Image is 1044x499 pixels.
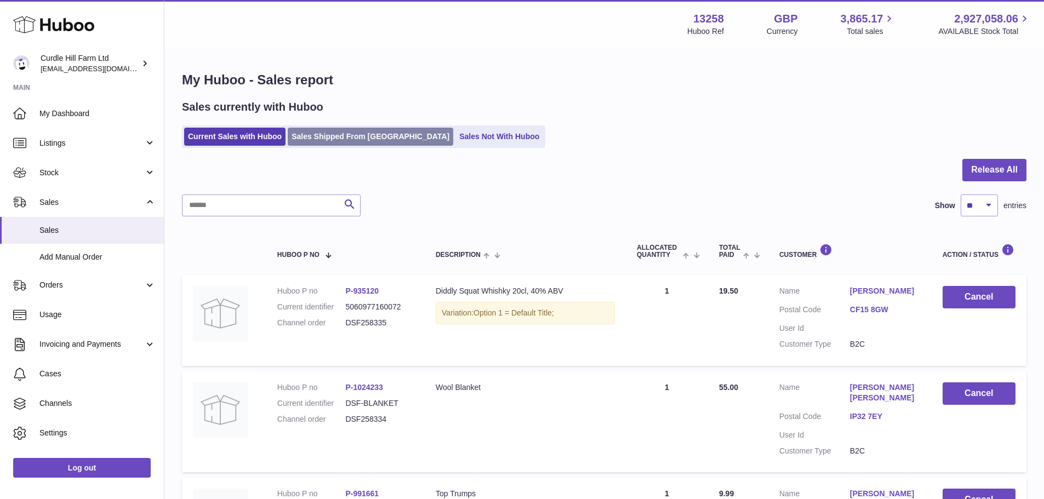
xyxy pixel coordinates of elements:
[436,302,615,324] div: Variation:
[193,286,248,341] img: no-photo.jpg
[436,286,615,296] div: Diddly Squat Whishky 20cl, 40% ABV
[847,26,895,37] span: Total sales
[841,12,883,26] span: 3,865.17
[850,382,921,403] a: [PERSON_NAME] [PERSON_NAME]
[850,305,921,315] a: CF15 8GW
[850,411,921,422] a: IP32 7EY
[1003,200,1026,211] span: entries
[455,128,543,146] a: Sales Not With Huboo
[938,26,1031,37] span: AVAILABLE Stock Total
[626,275,708,366] td: 1
[39,398,156,409] span: Channels
[39,138,144,148] span: Listings
[41,53,139,74] div: Curdle Hill Farm Ltd
[473,308,554,317] span: Option 1 = Default Title;
[39,369,156,379] span: Cases
[779,244,921,259] div: Customer
[184,128,286,146] a: Current Sales with Huboo
[39,252,156,262] span: Add Manual Order
[779,323,850,334] dt: User Id
[626,371,708,472] td: 1
[938,12,1031,37] a: 2,927,058.06 AVAILABLE Stock Total
[182,71,1026,89] h1: My Huboo - Sales report
[779,446,850,456] dt: Customer Type
[39,197,144,208] span: Sales
[719,286,738,295] span: 19.50
[277,286,346,296] dt: Huboo P no
[850,339,921,349] dd: B2C
[345,318,414,328] dd: DSF258335
[277,302,346,312] dt: Current identifier
[954,12,1018,26] span: 2,927,058.06
[39,339,144,349] span: Invoicing and Payments
[13,458,151,478] a: Log out
[841,12,896,37] a: 3,865.17 Total sales
[943,286,1016,308] button: Cancel
[39,428,156,438] span: Settings
[943,382,1016,405] button: Cancel
[277,489,346,499] dt: Huboo P no
[277,382,346,393] dt: Huboo P no
[193,382,248,437] img: no-photo.jpg
[779,430,850,440] dt: User Id
[943,244,1016,259] div: Action / Status
[436,251,481,259] span: Description
[345,489,379,498] a: P-991661
[719,383,738,392] span: 55.00
[41,64,161,73] span: [EMAIL_ADDRESS][DOMAIN_NAME]
[277,414,346,425] dt: Channel order
[779,382,850,406] dt: Name
[850,286,921,296] a: [PERSON_NAME]
[850,446,921,456] dd: B2C
[779,411,850,425] dt: Postal Code
[277,251,320,259] span: Huboo P no
[687,26,724,37] div: Huboo Ref
[637,244,680,259] span: ALLOCATED Quantity
[436,382,615,393] div: Wool Blanket
[345,414,414,425] dd: DSF258334
[962,159,1026,181] button: Release All
[779,305,850,318] dt: Postal Code
[182,100,323,114] h2: Sales currently with Huboo
[277,318,346,328] dt: Channel order
[277,398,346,409] dt: Current identifier
[288,128,453,146] a: Sales Shipped From [GEOGRAPHIC_DATA]
[345,302,414,312] dd: 5060977160072
[719,244,740,259] span: Total paid
[693,12,724,26] strong: 13258
[39,168,144,178] span: Stock
[345,383,383,392] a: P-1024233
[779,339,850,349] dt: Customer Type
[935,200,955,211] label: Show
[774,12,797,26] strong: GBP
[39,280,144,290] span: Orders
[39,108,156,119] span: My Dashboard
[436,489,615,499] div: Top Trumps
[39,225,156,236] span: Sales
[719,489,734,498] span: 9.99
[13,55,30,72] img: internalAdmin-13258@internal.huboo.com
[39,309,156,320] span: Usage
[345,398,414,409] dd: DSF-BLANKET
[345,286,379,295] a: P-935120
[779,286,850,299] dt: Name
[767,26,798,37] div: Currency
